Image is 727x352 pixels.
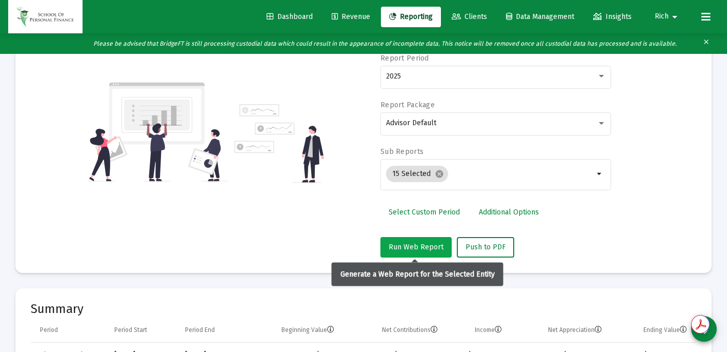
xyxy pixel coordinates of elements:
a: Dashboard [258,7,321,27]
img: Dashboard [16,7,75,27]
div: Net Appreciation [548,326,602,334]
span: Reporting [389,12,433,21]
td: Column Beginning Value [245,318,341,343]
mat-chip-list: Selection [386,164,594,184]
td: Column Net Appreciation [509,318,609,343]
div: Net Contributions [382,326,438,334]
span: Dashboard [267,12,313,21]
span: Data Management [506,12,574,21]
div: Income [475,326,502,334]
span: Run Web Report [389,243,443,251]
span: Insights [593,12,632,21]
div: Period Start [114,326,147,334]
div: Period End [185,326,215,334]
a: Reporting [381,7,441,27]
td: Column Ending Value [609,318,696,343]
label: Report Period [380,54,429,63]
span: 2025 [386,72,401,81]
td: Column Net Contributions [341,318,445,343]
button: Push to PDF [457,237,514,258]
img: reporting [87,81,228,183]
span: Additional Options [479,208,539,217]
span: Push to PDF [466,243,506,251]
mat-chip: 15 Selected [386,166,448,182]
td: Column Period Start [107,318,178,343]
button: Run Web Report [380,237,452,258]
td: Column Income [445,318,509,343]
mat-icon: clear [702,36,710,51]
img: reporting-alt [234,104,324,183]
i: Please be advised that BridgeFT is still processing custodial data which could result in the appe... [93,40,677,47]
td: Column Period [31,318,107,343]
span: Advisor Default [386,119,436,127]
button: Rich [642,6,693,27]
a: Insights [585,7,640,27]
label: Report Package [380,101,435,109]
mat-icon: cancel [435,169,444,179]
span: Rich [655,12,669,21]
div: Ending Value [643,326,687,334]
td: Column Period End [178,318,245,343]
div: Period [40,326,58,334]
mat-icon: arrow_drop_down [594,168,606,180]
span: Select Custom Period [389,208,460,217]
label: Sub Reports [380,147,423,156]
a: Revenue [324,7,378,27]
mat-icon: arrow_drop_down [669,7,681,27]
mat-card-title: Summary [31,304,696,314]
span: Clients [452,12,487,21]
span: Revenue [332,12,370,21]
a: Data Management [498,7,582,27]
div: Beginning Value [281,326,334,334]
a: Clients [443,7,495,27]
